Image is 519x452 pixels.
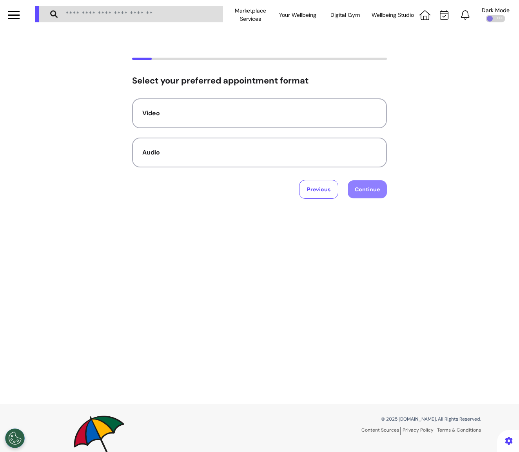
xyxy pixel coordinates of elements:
a: Content Sources [361,427,401,435]
div: OFF [486,15,505,22]
p: © 2025 [DOMAIN_NAME]. All Rights Reserved. [265,416,481,423]
button: Continue [348,180,387,198]
div: Marketplace Services [227,4,274,26]
button: Open Preferences [5,428,25,448]
div: Digital Gym [321,4,369,26]
h2: Select your preferred appointment format [132,76,387,86]
div: Audio [142,148,377,157]
a: Terms & Conditions [437,427,481,433]
div: Video [142,109,377,118]
div: Wellbeing Studio [369,4,416,26]
button: Video [132,98,387,128]
div: Dark Mode [482,7,510,13]
a: Privacy Policy [403,427,435,435]
div: Your Wellbeing [274,4,321,26]
button: Audio [132,138,387,167]
button: Previous [299,180,338,199]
